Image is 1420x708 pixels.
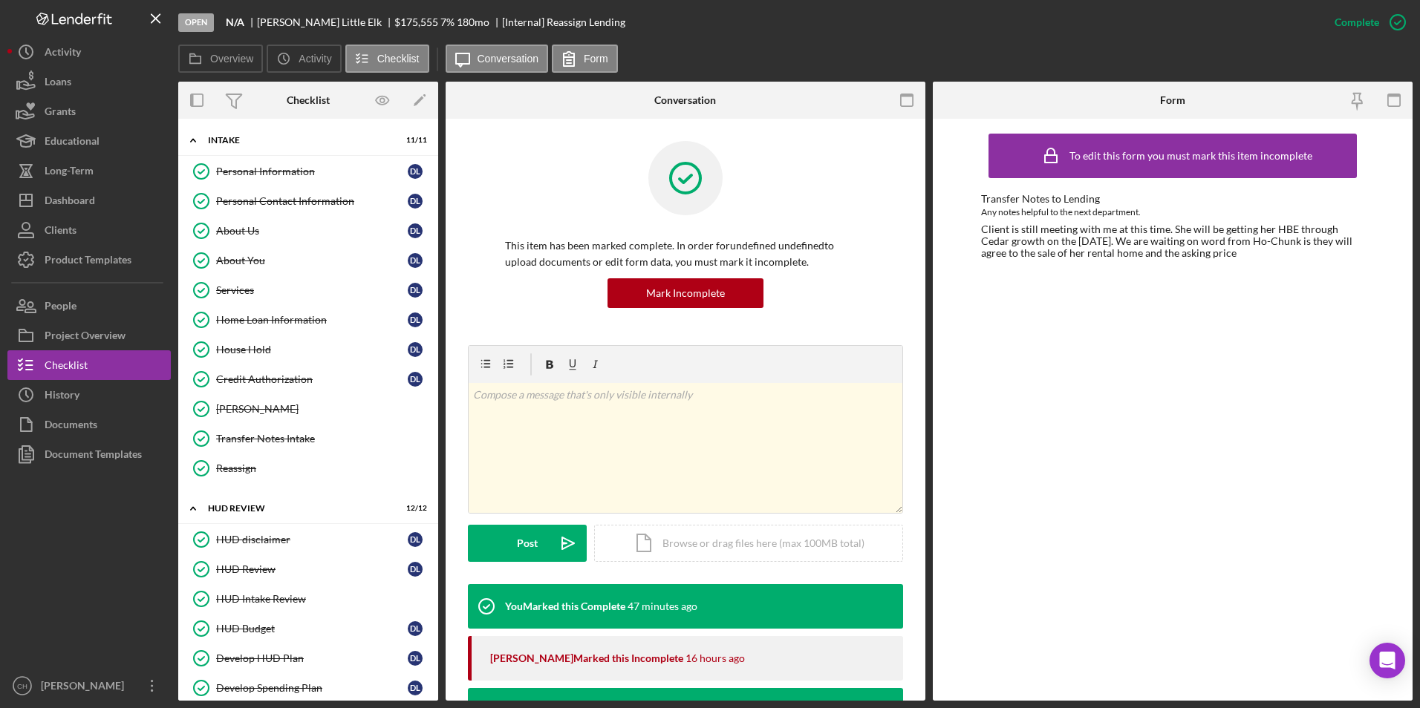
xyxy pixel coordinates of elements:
div: 180 mo [457,16,489,28]
div: [PERSON_NAME] Little Elk [257,16,394,28]
div: Activity [45,37,81,71]
label: Conversation [478,53,539,65]
span: $175,555 [394,16,438,28]
div: Complete [1335,7,1379,37]
div: You Marked this Complete [505,600,625,612]
div: History [45,380,79,413]
div: D L [408,164,423,179]
div: [Internal] Reassign Lending [502,16,625,28]
div: Personal Information [216,165,408,177]
div: Conversation [654,94,716,106]
div: Open Intercom Messenger [1369,643,1405,678]
time: 2025-10-08 13:38 [628,600,697,612]
a: About UsDL [186,216,431,246]
time: 2025-10-07 21:47 [685,652,745,664]
div: D L [408,342,423,357]
div: Any notes helpful to the next department. [981,205,1365,220]
a: Personal Contact InformationDL [186,186,431,216]
div: HUD disclaimer [216,534,408,545]
p: This item has been marked complete. In order for undefined undefined to upload documents or edit ... [505,237,866,271]
div: HUD Budget [216,623,408,635]
label: Form [584,53,608,65]
text: CH [17,682,27,690]
div: Grants [45,96,76,130]
div: HUD Intake Review [216,593,430,605]
div: Reassign [216,462,430,474]
div: House Hold [216,344,408,355]
div: [PERSON_NAME] Marked this Incomplete [490,652,683,664]
a: Develop Spending PlanDL [186,673,431,703]
div: D L [408,372,423,387]
div: Checklist [45,350,88,384]
div: Open [178,13,214,32]
a: Transfer Notes Intake [186,424,431,453]
div: D L [408,253,423,268]
div: People [45,291,76,324]
div: Transfer Notes to Lending [981,193,1365,205]
div: [PERSON_NAME] [216,403,430,415]
div: About Us [216,225,408,237]
div: Personal Contact Information [216,195,408,207]
div: D L [408,681,423,695]
div: D L [408,312,423,327]
button: Form [552,45,618,73]
a: Credit AuthorizationDL [186,364,431,394]
label: Checklist [377,53,420,65]
a: Personal InformationDL [186,157,431,186]
div: 7 % [440,16,455,28]
a: Documents [7,410,171,439]
div: Clients [45,215,76,249]
a: HUD disclaimerDL [186,525,431,554]
label: Activity [299,53,331,65]
div: Project Overview [45,321,126,354]
div: D L [408,532,423,547]
div: To edit this form you must mark this item incomplete [1069,150,1312,162]
div: Loans [45,67,71,100]
div: Home Loan Information [216,314,408,326]
button: Checklist [7,350,171,380]
div: Post [517,525,538,562]
button: Activity [267,45,341,73]
div: Develop HUD Plan [216,652,408,664]
div: Services [216,284,408,296]
button: People [7,291,171,321]
a: Long-Term [7,156,171,186]
label: Overview [210,53,253,65]
div: D L [408,194,423,209]
button: Educational [7,126,171,156]
button: History [7,380,171,410]
a: Document Templates [7,439,171,469]
a: HUD ReviewDL [186,554,431,584]
a: Clients [7,215,171,245]
button: Checklist [345,45,429,73]
div: Transfer Notes Intake [216,433,430,445]
div: Long-Term [45,156,94,189]
button: Project Overview [7,321,171,350]
div: Dashboard [45,186,95,219]
div: 12 / 12 [400,504,427,513]
button: Loans [7,67,171,96]
a: ServicesDL [186,275,431,305]
div: 11 / 11 [400,136,427,145]
div: Document Templates [45,439,142,473]
div: About You [216,255,408,266]
a: House HoldDL [186,335,431,364]
div: Checklist [287,94,330,106]
div: D L [408,651,423,666]
a: Grants [7,96,171,126]
div: D L [408,283,423,298]
button: CH[PERSON_NAME] [7,671,171,701]
a: Dashboard [7,186,171,215]
div: Mark Incomplete [646,278,725,308]
div: Educational [45,126,100,160]
b: N/A [226,16,244,28]
a: Reassign [186,453,431,483]
button: Activity [7,37,171,67]
a: About YouDL [186,246,431,275]
a: Develop HUD PlanDL [186,643,431,673]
